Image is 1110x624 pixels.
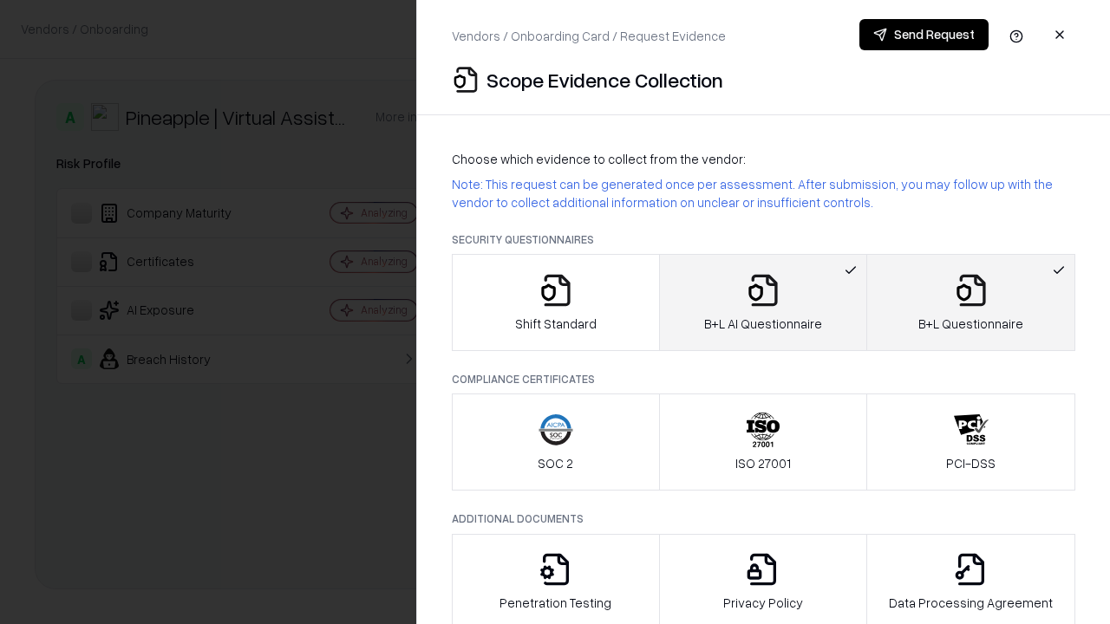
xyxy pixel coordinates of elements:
[866,254,1075,351] button: B+L Questionnaire
[452,254,660,351] button: Shift Standard
[889,594,1053,612] p: Data Processing Agreement
[735,454,791,472] p: ISO 27001
[918,315,1023,333] p: B+L Questionnaire
[859,19,989,50] button: Send Request
[452,393,660,491] button: SOC 2
[659,254,868,351] button: B+L AI Questionnaire
[515,315,597,333] p: Shift Standard
[452,150,1075,168] p: Choose which evidence to collect from the vendor:
[946,454,996,472] p: PCI-DSS
[499,594,611,612] p: Penetration Testing
[452,511,1075,526] p: Additional Documents
[452,175,1075,211] p: Note: This request can be generated once per assessment. After submission, you may follow up with...
[452,27,726,45] p: Vendors / Onboarding Card / Request Evidence
[704,315,822,333] p: B+L AI Questionnaire
[452,372,1075,387] p: Compliance Certificates
[723,594,803,612] p: Privacy Policy
[538,454,573,472] p: SOC 2
[452,232,1075,247] p: Security Questionnaires
[866,393,1075,491] button: PCI-DSS
[659,393,868,491] button: ISO 27001
[486,66,723,94] p: Scope Evidence Collection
